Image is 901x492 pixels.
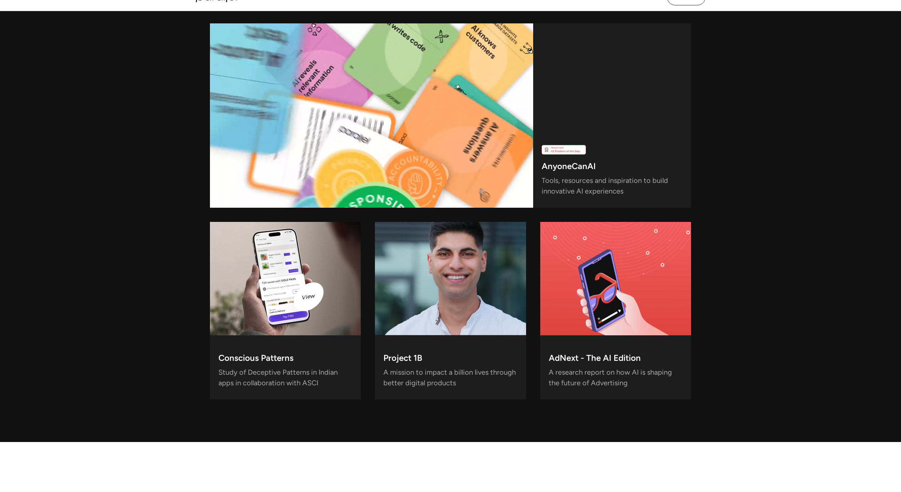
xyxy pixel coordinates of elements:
h3: Project 1B [383,355,422,365]
a: Conscious PatternsStudy of Deceptive Patterns in Indian apps in collaboration with ASCI [210,222,361,400]
p: A research report on how AI is shaping the future of Advertising [549,370,683,388]
a: AdNext - The AI EditionA research report on how AI is shaping the future of Advertising [540,222,691,400]
p: Tools, resources and inspiration to build innovative AI experiences [542,178,683,196]
h3: Conscious Patterns [218,355,293,365]
p: A mission to impact a billion lives through better digital products [383,370,518,388]
h3: AnyoneCanAI [542,163,596,173]
h3: AdNext - The AI Edition [549,355,641,365]
a: Project 1BA mission to impact a billion lives through better digital products [375,222,526,400]
p: Study of Deceptive Patterns in Indian apps in collaboration with ASCI [218,370,353,388]
a: AnyoneCanAITools, resources and inspiration to build innovative AI experiences [210,23,691,208]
